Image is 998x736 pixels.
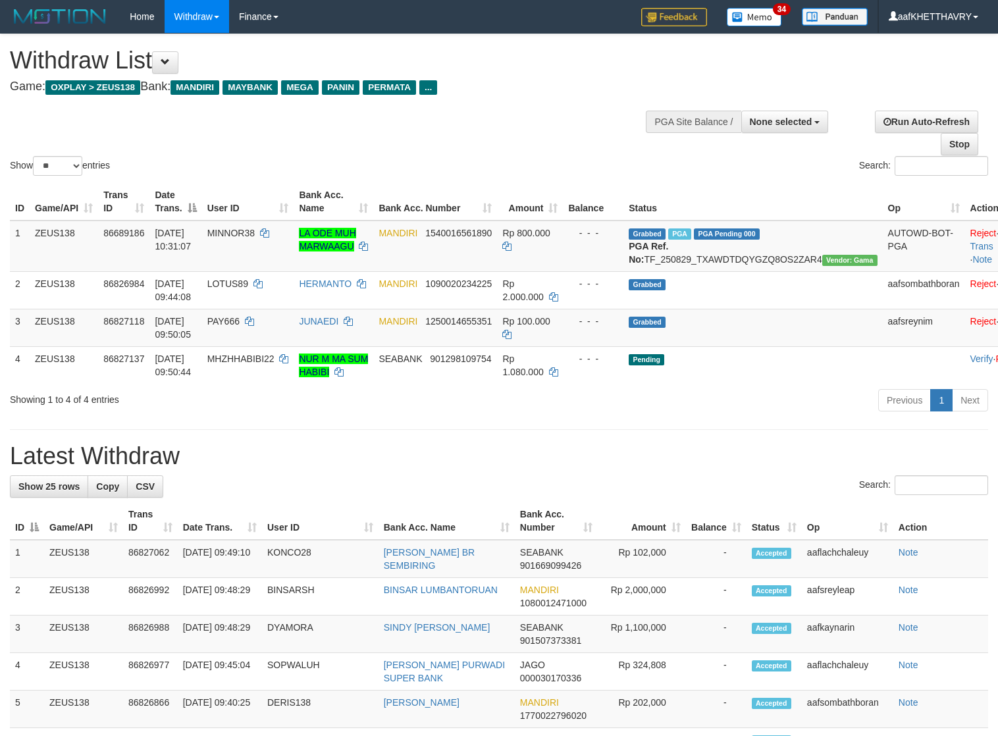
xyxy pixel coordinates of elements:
div: - - - [568,226,618,240]
td: [DATE] 09:40:25 [178,691,262,728]
span: Rp 800.000 [502,228,550,238]
th: Status: activate to sort column ascending [747,502,802,540]
h1: Latest Withdraw [10,443,988,469]
td: 3 [10,309,30,346]
span: OXPLAY > ZEUS138 [45,80,140,95]
h1: Withdraw List [10,47,652,74]
a: Stop [941,133,978,155]
th: User ID: activate to sort column ascending [202,183,294,221]
th: Status [623,183,882,221]
a: SINDY [PERSON_NAME] [384,622,490,633]
th: Balance [563,183,623,221]
h4: Game: Bank: [10,80,652,93]
span: Accepted [752,660,791,671]
span: Show 25 rows [18,481,80,492]
span: SEABANK [379,354,422,364]
a: Reject [970,278,997,289]
td: aafsreyleap [802,578,893,616]
td: ZEUS138 [30,309,98,346]
td: ZEUS138 [44,691,123,728]
a: Verify [970,354,993,364]
td: 86826977 [123,653,178,691]
span: PERMATA [363,80,416,95]
th: Trans ID: activate to sort column ascending [123,502,178,540]
td: aafsombathboran [802,691,893,728]
td: ZEUS138 [30,221,98,272]
td: - [686,653,747,691]
span: [DATE] 09:44:08 [155,278,191,302]
a: Note [899,660,918,670]
span: Copy 1770022796020 to clipboard [520,710,587,721]
span: SEABANK [520,622,564,633]
div: Showing 1 to 4 of 4 entries [10,388,406,406]
th: ID [10,183,30,221]
input: Search: [895,156,988,176]
a: [PERSON_NAME] [384,697,460,708]
span: Grabbed [629,228,666,240]
th: Date Trans.: activate to sort column ascending [178,502,262,540]
a: Copy [88,475,128,498]
span: Copy 1540016561890 to clipboard [425,228,492,238]
th: Game/API: activate to sort column ascending [44,502,123,540]
span: 34 [773,3,791,15]
td: Rp 2,000,000 [598,578,685,616]
span: Accepted [752,548,791,559]
th: Action [893,502,988,540]
a: JUNAEDI [299,316,338,327]
span: Copy 1080012471000 to clipboard [520,598,587,608]
a: Note [899,547,918,558]
td: - [686,616,747,653]
span: [DATE] 09:50:05 [155,316,191,340]
span: Rp 100.000 [502,316,550,327]
th: Bank Acc. Name: activate to sort column ascending [379,502,515,540]
select: Showentries [33,156,82,176]
span: Copy 1250014655351 to clipboard [425,316,492,327]
span: Copy 901507373381 to clipboard [520,635,581,646]
td: BINSARSH [262,578,379,616]
td: ZEUS138 [44,616,123,653]
th: Amount: activate to sort column ascending [598,502,685,540]
input: Search: [895,475,988,495]
div: - - - [568,315,618,328]
span: MINNOR38 [207,228,255,238]
label: Search: [859,156,988,176]
td: DYAMORA [262,616,379,653]
th: Balance: activate to sort column ascending [686,502,747,540]
label: Show entries [10,156,110,176]
a: Reject [970,316,997,327]
span: MANDIRI [379,278,417,289]
td: 2 [10,271,30,309]
a: Reject [970,228,997,238]
span: PANIN [322,80,359,95]
a: Note [972,254,992,265]
img: Feedback.jpg [641,8,707,26]
td: 86826992 [123,578,178,616]
span: MEGA [281,80,319,95]
a: 1 [930,389,953,411]
span: Copy [96,481,119,492]
th: User ID: activate to sort column ascending [262,502,379,540]
span: MHZHHABIBI22 [207,354,275,364]
td: 86827062 [123,540,178,578]
span: 86689186 [103,228,144,238]
th: Op: activate to sort column ascending [802,502,893,540]
td: DERIS138 [262,691,379,728]
th: Trans ID: activate to sort column ascending [98,183,149,221]
th: Bank Acc. Number: activate to sort column ascending [515,502,598,540]
a: CSV [127,475,163,498]
a: [PERSON_NAME] BR SEMBIRING [384,547,475,571]
a: NUR M MA SUM HABIBI [299,354,368,377]
span: None selected [750,117,812,127]
span: PGA Pending [694,228,760,240]
span: Grabbed [629,317,666,328]
td: 86826988 [123,616,178,653]
span: MANDIRI [379,316,417,327]
div: PGA Site Balance / [646,111,741,133]
td: [DATE] 09:48:29 [178,578,262,616]
span: Vendor URL: https://trx31.1velocity.biz [822,255,878,266]
th: ID: activate to sort column descending [10,502,44,540]
span: Pending [629,354,664,365]
td: Rp 102,000 [598,540,685,578]
a: Next [952,389,988,411]
th: Bank Acc. Name: activate to sort column ascending [294,183,373,221]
